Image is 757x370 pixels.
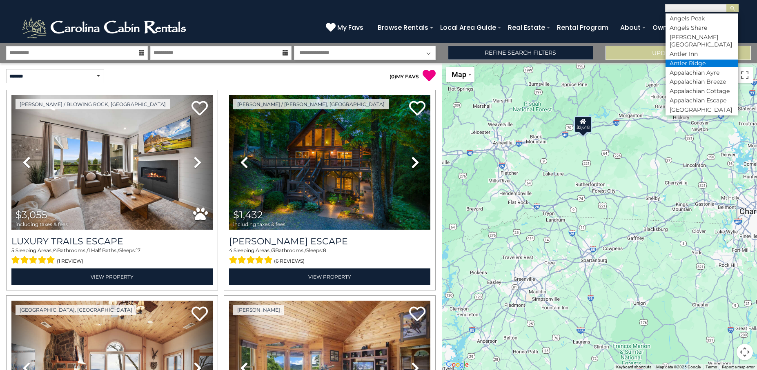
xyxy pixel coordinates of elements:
a: Owner Login [648,20,697,35]
span: (1 review) [57,256,83,266]
a: Local Area Guide [436,20,500,35]
div: $3,618 [574,116,592,132]
a: My Favs [326,22,365,33]
a: [PERSON_NAME] Escape [229,236,430,247]
span: Map data ©2025 Google [656,365,701,369]
div: Sleeping Areas / Bathrooms / Sleeps: [11,247,213,266]
a: Browse Rentals [374,20,432,35]
span: Map [452,70,466,79]
img: thumbnail_168627805.jpeg [229,95,430,230]
li: Antler Inn [666,50,738,58]
a: [PERSON_NAME] [233,305,284,315]
li: [GEOGRAPHIC_DATA] [666,106,738,113]
a: Luxury Trails Escape [11,236,213,247]
li: Appalachian Ayre [666,69,738,76]
a: Rental Program [553,20,612,35]
span: 3 [272,247,275,253]
li: Appalachian Breeze [666,78,738,85]
a: [PERSON_NAME] / Blowing Rock, [GEOGRAPHIC_DATA] [16,99,170,109]
span: including taxes & fees [233,222,285,227]
a: (0)MY FAVS [390,73,419,80]
a: Report a map error [722,365,755,369]
span: 0 [391,73,394,80]
span: 8 [323,247,326,253]
li: [PERSON_NAME][GEOGRAPHIC_DATA] [666,33,738,48]
li: Appalachian Cottage [666,87,738,95]
li: Angels Share [666,24,738,31]
button: Toggle fullscreen view [737,67,753,83]
a: Terms [706,365,717,369]
span: $3,055 [16,209,47,221]
a: View Property [11,268,213,285]
span: 17 [136,247,140,253]
span: 1 Half Baths / [88,247,119,253]
img: thumbnail_168695581.jpeg [11,95,213,230]
a: [PERSON_NAME] / [PERSON_NAME], [GEOGRAPHIC_DATA] [233,99,389,109]
span: including taxes & fees [16,222,68,227]
span: 5 [11,247,14,253]
button: Map camera controls [737,344,753,360]
li: Appalachian Escape [666,97,738,104]
span: (6 reviews) [274,256,305,266]
a: View Property [229,268,430,285]
a: Real Estate [504,20,549,35]
span: My Favs [337,22,363,33]
li: Angels Peak [666,15,738,22]
div: Sleeping Areas / Bathrooms / Sleeps: [229,247,430,266]
a: Add to favorites [409,306,425,323]
button: Keyboard shortcuts [616,364,651,370]
a: [GEOGRAPHIC_DATA], [GEOGRAPHIC_DATA] [16,305,136,315]
li: Antler Ridge [666,60,738,67]
span: ( ) [390,73,396,80]
a: Open this area in Google Maps (opens a new window) [444,359,471,370]
img: White-1-2.png [20,16,190,40]
button: Change map style [446,67,474,82]
button: Update Results [606,46,751,60]
a: Refine Search Filters [448,46,593,60]
h3: Todd Escape [229,236,430,247]
span: $1,432 [233,209,263,221]
a: Add to favorites [191,306,208,323]
span: 4 [229,247,232,253]
a: Add to favorites [409,100,425,117]
span: 4 [54,247,57,253]
a: About [616,20,645,35]
img: Google [444,359,471,370]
